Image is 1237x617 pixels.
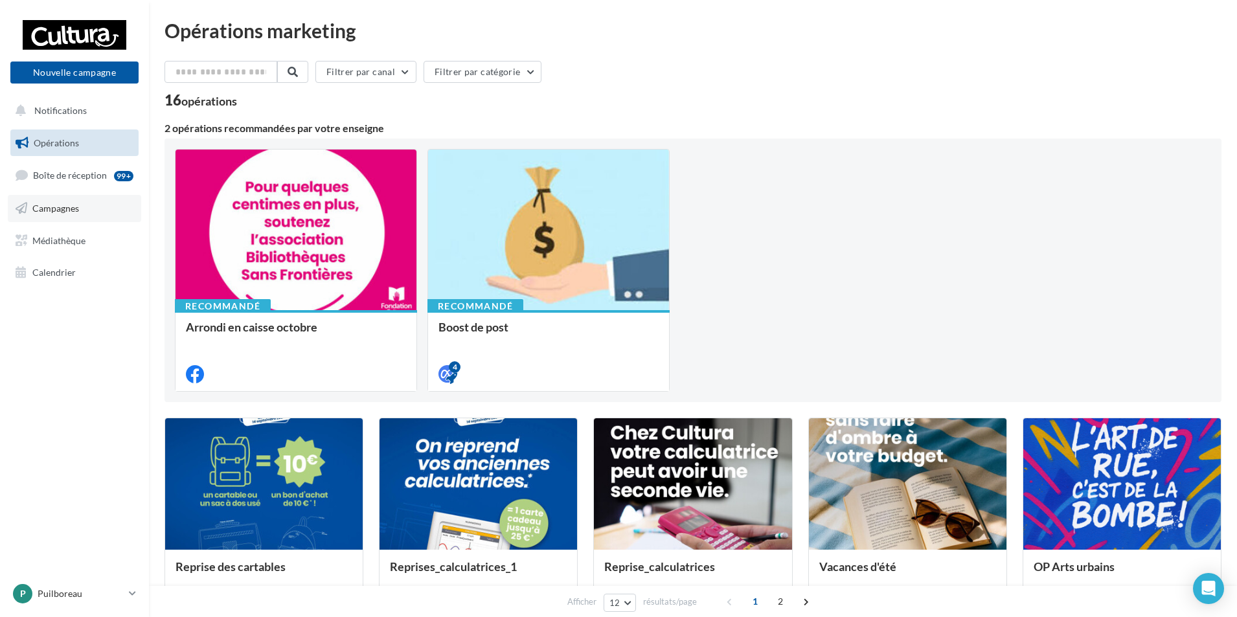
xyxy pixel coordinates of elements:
[34,105,87,116] span: Notifications
[20,587,26,600] span: P
[34,137,79,148] span: Opérations
[8,161,141,189] a: Boîte de réception99+
[643,596,697,608] span: résultats/page
[32,234,85,245] span: Médiathèque
[604,594,637,612] button: 12
[165,21,1221,40] div: Opérations marketing
[33,170,107,181] span: Boîte de réception
[567,596,596,608] span: Afficher
[176,560,352,586] div: Reprise des cartables
[427,299,523,313] div: Recommandé
[8,195,141,222] a: Campagnes
[819,560,996,586] div: Vacances d'été
[438,320,659,346] div: Boost de post
[315,61,416,83] button: Filtrer par canal
[186,320,406,346] div: Arrondi en caisse octobre
[38,587,124,600] p: Puilboreau
[1193,573,1224,604] div: Open Intercom Messenger
[8,227,141,254] a: Médiathèque
[8,259,141,286] a: Calendrier
[390,560,567,586] div: Reprises_calculatrices_1
[165,123,1221,133] div: 2 opérations recommandées par votre enseigne
[8,97,136,124] button: Notifications
[1034,560,1210,586] div: OP Arts urbains
[10,62,139,84] button: Nouvelle campagne
[604,560,781,586] div: Reprise_calculatrices
[770,591,791,612] span: 2
[32,203,79,214] span: Campagnes
[181,95,237,107] div: opérations
[745,591,766,612] span: 1
[175,299,271,313] div: Recommandé
[165,93,237,107] div: 16
[424,61,541,83] button: Filtrer par catégorie
[8,129,141,157] a: Opérations
[10,581,139,606] a: P Puilboreau
[114,171,133,181] div: 99+
[32,267,76,278] span: Calendrier
[609,598,620,608] span: 12
[449,361,460,373] div: 4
